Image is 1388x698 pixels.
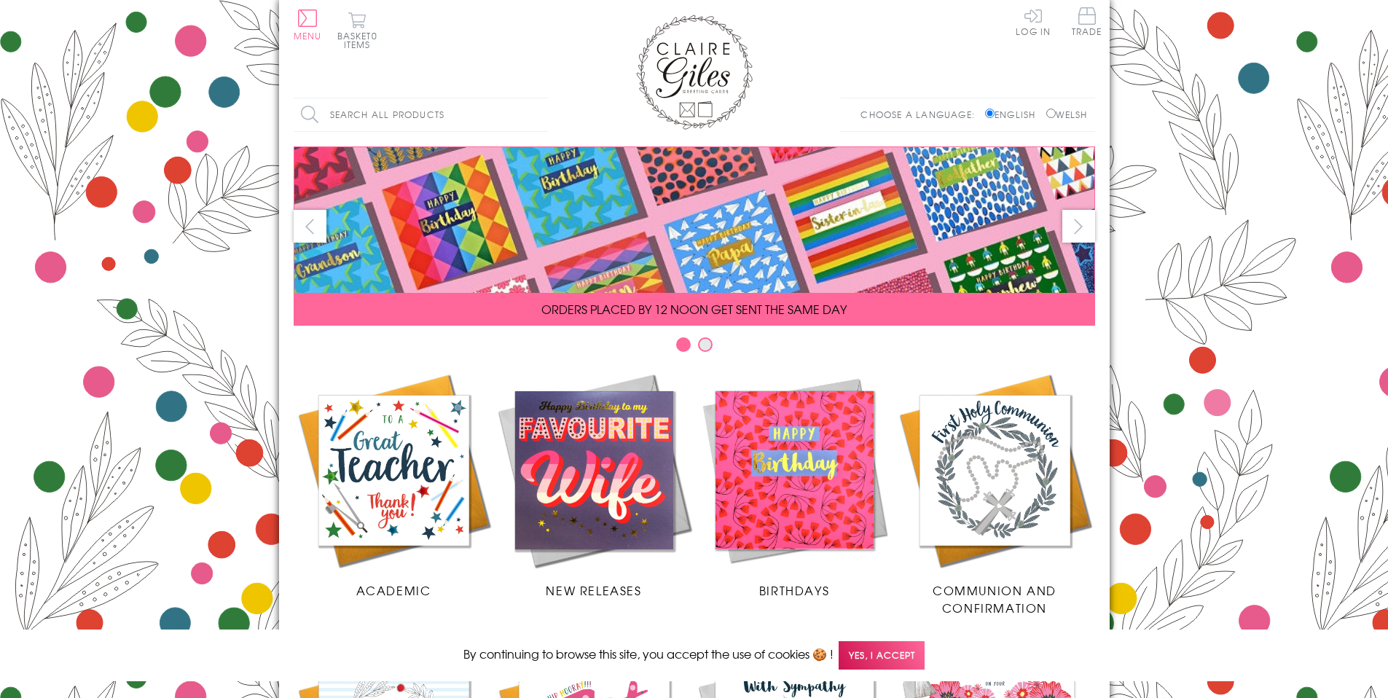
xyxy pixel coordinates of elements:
[356,581,431,599] span: Academic
[895,370,1095,616] a: Communion and Confirmation
[933,581,1056,616] span: Communion and Confirmation
[1046,108,1088,121] label: Welsh
[759,581,829,599] span: Birthdays
[985,108,1043,121] label: English
[636,15,753,130] img: Claire Giles Greetings Cards
[344,29,377,51] span: 0 items
[1072,7,1102,39] a: Trade
[294,98,549,131] input: Search all products
[294,337,1095,359] div: Carousel Pagination
[1072,7,1102,36] span: Trade
[541,300,847,318] span: ORDERS PLACED BY 12 NOON GET SENT THE SAME DAY
[698,337,713,352] button: Carousel Page 2
[546,581,641,599] span: New Releases
[694,370,895,599] a: Birthdays
[839,641,925,670] span: Yes, I accept
[494,370,694,599] a: New Releases
[294,29,322,42] span: Menu
[337,12,377,49] button: Basket0 items
[294,210,326,243] button: prev
[985,109,995,118] input: English
[1016,7,1051,36] a: Log In
[1046,109,1056,118] input: Welsh
[294,9,322,40] button: Menu
[860,108,982,121] p: Choose a language:
[1062,210,1095,243] button: next
[676,337,691,352] button: Carousel Page 1 (Current Slide)
[534,98,549,131] input: Search
[294,370,494,599] a: Academic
